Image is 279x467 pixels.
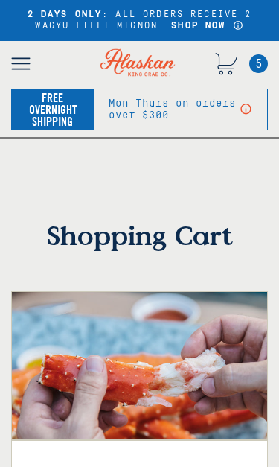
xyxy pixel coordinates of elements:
[233,21,244,31] a: Announcement Bar Modal
[88,36,187,89] img: Alaskan King Crab Co. logo
[20,92,86,127] div: Free Overnight Shipping
[171,21,225,31] a: SHOP NOW
[28,10,103,19] strong: 2 DAYS ONLY
[249,54,268,73] a: Cart
[109,98,239,121] div: Mon-Thurs on orders over $300
[11,10,268,32] div: : ALL ORDERS RECEIVE 2 WAGYU FILET MIGNON |
[249,54,268,73] span: 5
[11,219,268,251] h1: Shopping Cart
[11,57,31,69] img: open mobile menu
[215,53,237,77] a: Cart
